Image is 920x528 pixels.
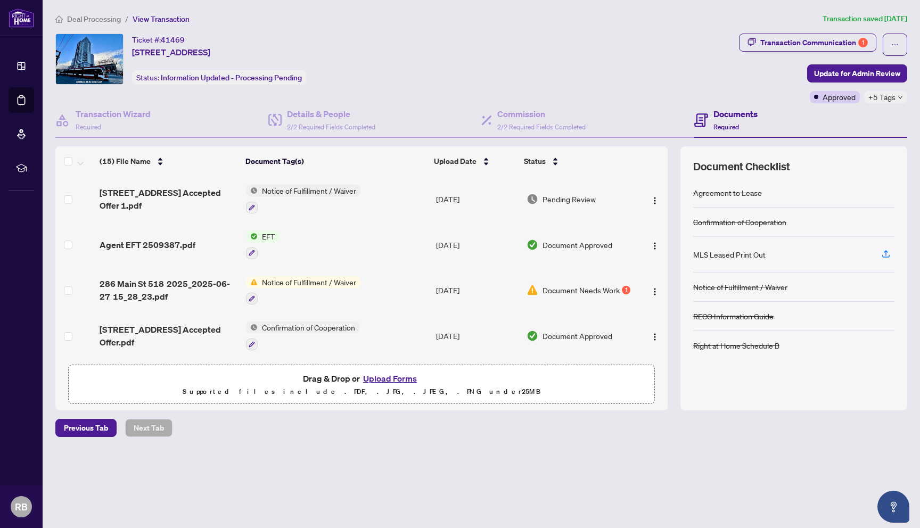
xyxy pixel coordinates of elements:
img: Document Status [527,239,538,251]
img: Status Icon [246,276,258,288]
button: Logo [646,327,663,344]
span: Notice of Fulfillment / Waiver [258,276,360,288]
th: Document Tag(s) [241,146,430,176]
div: 1 [622,286,630,294]
img: Document Status [527,330,538,342]
td: [DATE] [432,268,522,313]
span: Information Updated - Processing Pending [161,73,302,82]
span: Approved [823,91,856,103]
button: Status IconEFT [246,230,280,259]
div: Notice of Fulfillment / Waiver [693,281,787,293]
span: [STREET_ADDRESS] [132,46,210,59]
span: Required [713,123,739,131]
span: Upload Date [434,155,477,167]
button: Upload Forms [360,372,420,385]
h4: Details & People [287,108,375,120]
p: Supported files include .PDF, .JPG, .JPEG, .PNG under 25 MB [75,385,648,398]
button: Logo [646,282,663,299]
span: Drag & Drop or [303,372,420,385]
img: IMG-E12238572_1.jpg [56,34,123,84]
span: Notice of Fulfillment / Waiver [258,185,360,196]
span: ellipsis [891,41,899,48]
div: MLS Leased Print Out [693,249,766,260]
button: Transaction Communication1 [739,34,876,52]
article: Transaction saved [DATE] [823,13,907,25]
li: / [125,13,128,25]
td: [DATE] [432,176,522,222]
button: Logo [646,236,663,253]
span: Document Approved [543,239,612,251]
img: Logo [651,196,659,205]
button: Logo [646,191,663,208]
span: Pending Review [543,193,596,205]
td: [DATE] [432,222,522,268]
img: Status Icon [246,185,258,196]
span: Drag & Drop orUpload FormsSupported files include .PDF, .JPG, .JPEG, .PNG under25MB [69,365,654,405]
div: 1 [858,38,868,47]
img: Status Icon [246,321,258,333]
span: Document Needs Work [543,284,620,296]
span: [STREET_ADDRESS] Accepted Offer.pdf [100,323,237,349]
button: Previous Tab [55,419,117,437]
span: down [898,95,903,100]
span: Document Checklist [693,159,790,174]
div: Ticket #: [132,34,185,46]
span: View Transaction [133,14,190,24]
span: 2/2 Required Fields Completed [287,123,375,131]
img: Logo [651,333,659,341]
img: Logo [651,242,659,250]
img: Logo [651,287,659,296]
td: [DATE] [432,313,522,359]
span: 41469 [161,35,185,45]
button: Next Tab [125,419,172,437]
div: Agreement to Lease [693,187,762,199]
div: RECO Information Guide [693,310,774,322]
span: Status [524,155,546,167]
th: (15) File Name [95,146,241,176]
span: home [55,15,63,23]
span: EFT [258,230,280,242]
span: 2/2 Required Fields Completed [497,123,586,131]
span: Agent EFT 2509387.pdf [100,238,195,251]
span: 286 Main St 518 2025_2025-06-27 15_28_23.pdf [100,277,237,303]
span: Deal Processing [67,14,121,24]
img: logo [9,8,34,28]
img: Document Status [527,284,538,296]
span: Document Approved [543,330,612,342]
span: Required [76,123,101,131]
button: Status IconNotice of Fulfillment / Waiver [246,276,360,305]
span: [STREET_ADDRESS] Accepted Offer 1.pdf [100,186,237,212]
td: [DATE] [432,359,522,401]
h4: Documents [713,108,758,120]
button: Status IconConfirmation of Cooperation [246,321,359,350]
span: (15) File Name [100,155,151,167]
div: Confirmation of Cooperation [693,216,786,228]
button: Update for Admin Review [807,64,907,82]
span: RB [15,499,28,514]
img: Status Icon [246,230,258,242]
span: Update for Admin Review [814,65,900,82]
th: Status [520,146,632,176]
div: Transaction Communication [760,34,868,51]
th: Upload Date [430,146,520,176]
span: Confirmation of Cooperation [258,321,359,333]
span: Previous Tab [64,419,108,436]
button: Open asap [877,491,909,523]
button: Status IconNotice of Fulfillment / Waiver [246,185,360,213]
div: Status: [132,70,306,85]
img: Document Status [527,193,538,205]
h4: Transaction Wizard [76,108,151,120]
div: Right at Home Schedule B [693,340,779,351]
h4: Commission [497,108,586,120]
span: +5 Tags [868,91,896,103]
